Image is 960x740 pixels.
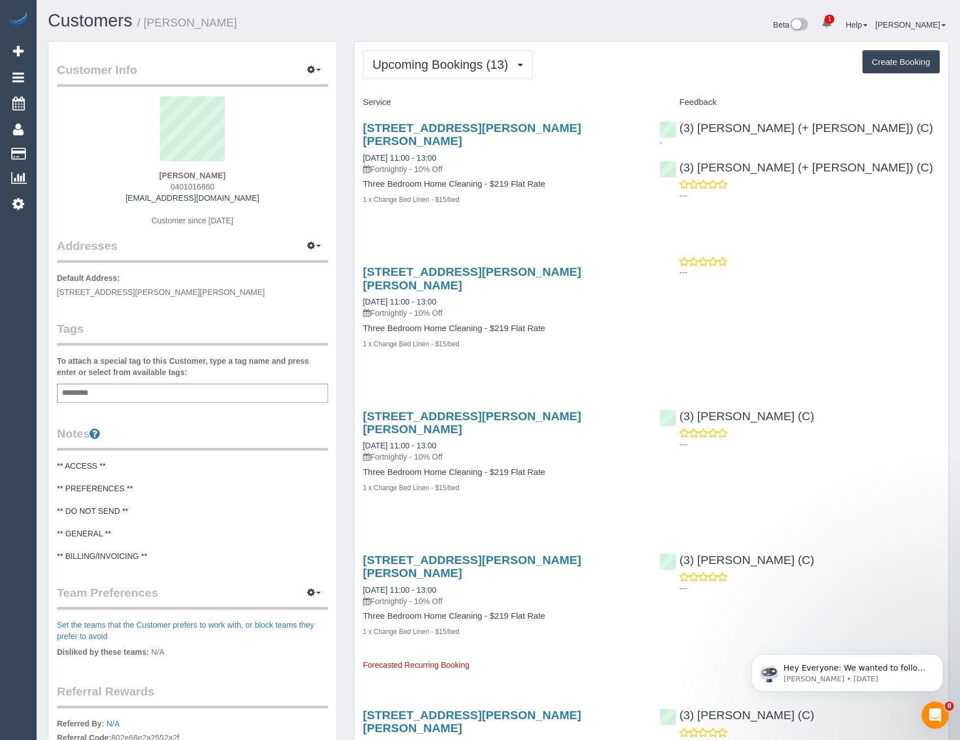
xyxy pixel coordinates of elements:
[363,596,643,607] p: Fortnightly - 10% Off
[825,15,834,24] span: 1
[57,320,328,346] legend: Tags
[789,18,808,33] img: New interface
[363,121,581,147] a: [STREET_ADDRESS][PERSON_NAME][PERSON_NAME]
[151,647,164,657] span: N/A
[57,61,328,87] legend: Customer Info
[945,702,954,711] span: 8
[363,628,459,636] small: 1 x Change Bed Linen - $15/bed
[660,98,940,107] h4: Feedback
[49,33,193,154] span: Hey Everyone: We wanted to follow up and let you know we have been closely monitoring the account...
[57,718,104,729] label: Referred By:
[57,584,328,610] legend: Team Preferences
[846,20,868,29] a: Help
[862,50,940,74] button: Create Booking
[679,439,940,450] p: ---
[363,324,643,333] h4: Three Bedroom Home Cleaning - $219 Flat Rate
[363,708,581,734] a: [STREET_ADDRESS][PERSON_NAME][PERSON_NAME]
[735,631,960,710] iframe: Intercom notifications message
[363,468,643,477] h4: Three Bedroom Home Cleaning - $219 Flat Rate
[363,179,643,189] h4: Three Bedroom Home Cleaning - $219 Flat Rate
[363,50,533,79] button: Upcoming Bookings (13)
[660,161,933,174] a: (3) [PERSON_NAME] (+ [PERSON_NAME]) (C)
[57,683,328,708] legend: Referral Rewards
[126,193,259,202] a: [EMAIL_ADDRESS][DOMAIN_NAME]
[363,441,436,450] a: [DATE] 11:00 - 13:00
[679,583,940,594] p: ---
[49,43,194,54] p: Message from Ellie, sent 2d ago
[57,272,120,284] label: Default Address:
[660,121,933,134] a: (3) [PERSON_NAME] (+ [PERSON_NAME]) (C)
[48,11,132,30] a: Customers
[660,136,662,145] span: ,
[363,553,581,579] a: [STREET_ADDRESS][PERSON_NAME][PERSON_NAME]
[773,20,808,29] a: Beta
[679,267,940,278] p: ---
[363,484,459,492] small: 1 x Change Bed Linen - $15/bed
[57,355,328,378] label: To attach a special tag to this Customer, type a tag name and press enter or select from availabl...
[363,153,436,162] a: [DATE] 11:00 - 13:00
[363,265,581,291] a: [STREET_ADDRESS][PERSON_NAME][PERSON_NAME]
[816,11,838,36] a: 1
[170,182,214,191] span: 0401016860
[57,288,265,297] span: [STREET_ADDRESS][PERSON_NAME][PERSON_NAME]
[363,409,581,435] a: [STREET_ADDRESS][PERSON_NAME][PERSON_NAME]
[363,585,436,594] a: [DATE] 11:00 - 13:00
[160,171,225,180] strong: [PERSON_NAME]
[363,297,436,306] a: [DATE] 11:00 - 13:00
[57,620,314,641] a: Set the teams that the Customer prefers to work with, or block teams they prefer to avoid
[57,425,328,451] legend: Notes
[363,98,643,107] h4: Service
[138,16,237,29] small: / [PERSON_NAME]
[679,190,940,201] p: ---
[107,719,120,728] a: N/A
[363,340,459,348] small: 1 x Change Bed Linen - $15/bed
[363,611,643,621] h4: Three Bedroom Home Cleaning - $219 Flat Rate
[363,660,470,669] span: Forecasted Recurring Booking
[152,216,233,225] span: Customer since [DATE]
[922,702,949,729] iframe: Intercom live chat
[660,553,814,566] a: (3) [PERSON_NAME] (C)
[373,58,514,72] span: Upcoming Bookings (13)
[875,20,946,29] a: [PERSON_NAME]
[660,708,814,721] a: (3) [PERSON_NAME] (C)
[57,646,149,658] label: Disliked by these teams:
[363,164,643,175] p: Fortnightly - 10% Off
[7,11,29,27] img: Automaid Logo
[363,451,643,462] p: Fortnightly - 10% Off
[660,409,814,422] a: (3) [PERSON_NAME] (C)
[363,307,643,319] p: Fortnightly - 10% Off
[363,196,459,204] small: 1 x Change Bed Linen - $15/bed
